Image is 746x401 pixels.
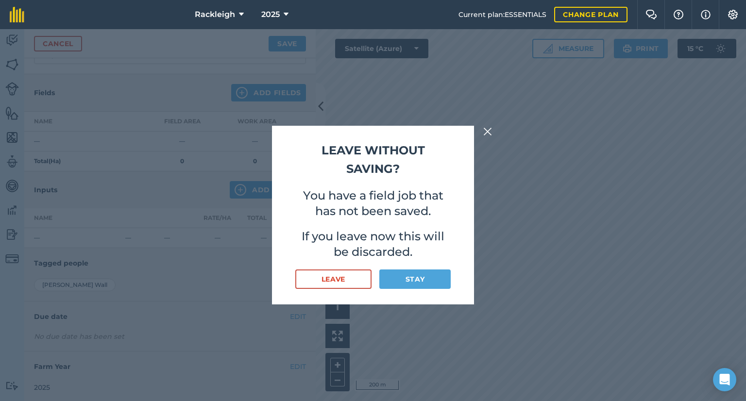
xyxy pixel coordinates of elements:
a: Change plan [554,7,627,22]
img: svg+xml;base64,PHN2ZyB4bWxucz0iaHR0cDovL3d3dy53My5vcmcvMjAwMC9zdmciIHdpZHRoPSIxNyIgaGVpZ2h0PSIxNy... [701,9,711,20]
span: Current plan : ESSENTIALS [458,9,546,20]
span: 2025 [261,9,280,20]
img: svg+xml;base64,PHN2ZyB4bWxucz0iaHR0cDovL3d3dy53My5vcmcvMjAwMC9zdmciIHdpZHRoPSIyMiIgaGVpZ2h0PSIzMC... [483,126,492,137]
p: You have a field job that has not been saved. [295,188,451,219]
img: A question mark icon [673,10,684,19]
button: Leave [295,269,372,289]
img: fieldmargin Logo [10,7,24,22]
button: Stay [379,269,451,289]
div: Open Intercom Messenger [713,368,736,391]
img: A cog icon [727,10,739,19]
img: Two speech bubbles overlapping with the left bubble in the forefront [645,10,657,19]
p: If you leave now this will be discarded. [295,229,451,260]
span: Rackleigh [195,9,235,20]
h2: Leave without saving? [295,141,451,179]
